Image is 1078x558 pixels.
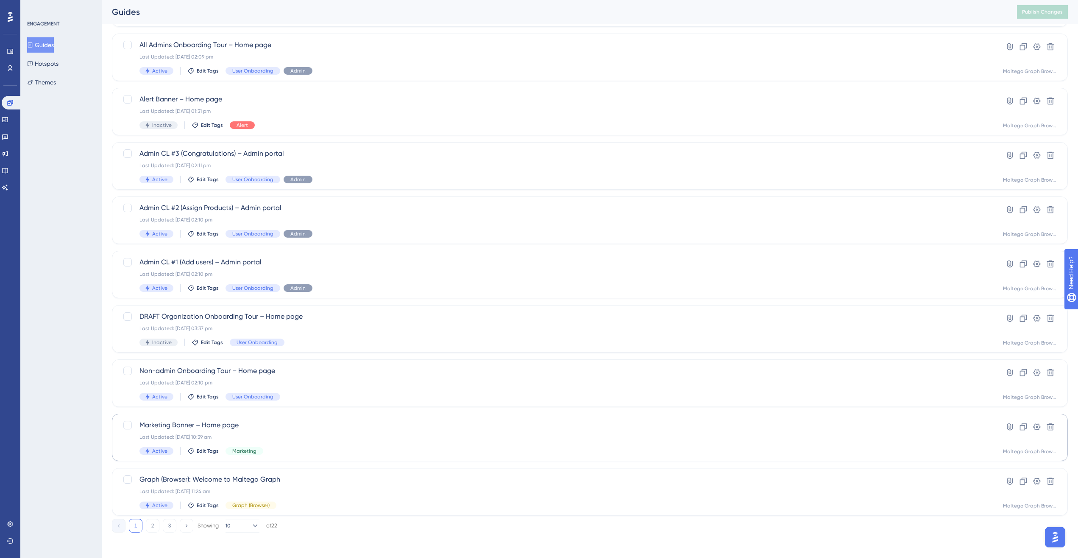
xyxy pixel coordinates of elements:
span: Admin CL #1 (Add users) – Admin portal [139,257,972,267]
div: Showing [198,522,219,530]
span: Active [152,502,167,509]
div: Maltego Graph Browser [1003,394,1057,401]
div: ENGAGEMENT [27,20,59,27]
span: Marketing Banner – Home page [139,420,972,430]
div: Maltego Graph Browser [1003,285,1057,292]
button: Edit Tags [187,230,219,237]
div: Last Updated: [DATE] 10:39 am [139,434,972,440]
div: Maltego Graph Browser [1003,68,1057,75]
span: User Onboarding [232,67,273,74]
div: Maltego Graph Browser [1003,231,1057,238]
div: Maltego Graph Browser [1003,448,1057,455]
button: 3 [163,519,176,533]
span: Active [152,448,167,454]
span: Inactive [152,339,172,346]
div: Guides [112,6,996,18]
button: Guides [27,37,54,53]
span: Edit Tags [201,339,223,346]
div: Last Updated: [DATE] 02:10 pm [139,271,972,278]
button: Edit Tags [192,339,223,346]
span: Edit Tags [197,230,219,237]
span: Edit Tags [197,502,219,509]
button: Edit Tags [192,122,223,129]
span: Admin [290,285,306,292]
button: Edit Tags [187,176,219,183]
span: Alert [237,122,248,129]
span: Graph (Browser): Welcome to Maltego Graph [139,474,972,485]
span: 10 [226,522,231,529]
button: 1 [129,519,142,533]
span: DRAFT Organization Onboarding Tour – Home page [139,311,972,322]
button: Edit Tags [187,285,219,292]
div: Last Updated: [DATE] 03:37 pm [139,325,972,332]
span: Marketing [232,448,256,454]
span: Admin [290,67,306,74]
span: Active [152,285,167,292]
div: Last Updated: [DATE] 11:24 am [139,488,972,495]
span: Edit Tags [197,285,219,292]
span: Inactive [152,122,172,129]
span: Non-admin Onboarding Tour – Home page [139,366,972,376]
iframe: UserGuiding AI Assistant Launcher [1042,524,1068,550]
span: Graph (Browser) [232,502,270,509]
button: Edit Tags [187,393,219,400]
div: Maltego Graph Browser [1003,177,1057,183]
div: Last Updated: [DATE] 02:10 pm [139,216,972,223]
button: Edit Tags [187,67,219,74]
div: Maltego Graph Browser [1003,502,1057,509]
span: Admin CL #3 (Congratulations) – Admin portal [139,149,972,159]
div: Last Updated: [DATE] 01:31 pm [139,108,972,115]
div: Maltego Graph Browser [1003,339,1057,346]
span: Active [152,393,167,400]
span: User Onboarding [232,285,273,292]
div: Last Updated: [DATE] 02:11 pm [139,162,972,169]
span: Edit Tags [197,176,219,183]
span: All Admins Onboarding Tour – Home page [139,40,972,50]
span: User Onboarding [232,176,273,183]
span: Publish Changes [1022,8,1063,15]
span: Alert Banner – Home page [139,94,972,104]
div: of 22 [266,522,277,530]
button: 10 [226,519,259,533]
div: Last Updated: [DATE] 02:09 pm [139,53,972,60]
span: User Onboarding [237,339,278,346]
span: User Onboarding [232,393,273,400]
span: Admin [290,176,306,183]
span: User Onboarding [232,230,273,237]
button: Hotspots [27,56,58,71]
button: Edit Tags [187,448,219,454]
span: Edit Tags [201,122,223,129]
button: Edit Tags [187,502,219,509]
button: 2 [146,519,159,533]
span: Edit Tags [197,67,219,74]
button: Themes [27,75,56,90]
span: Admin CL #2 (Assign Products) – Admin portal [139,203,972,213]
button: Publish Changes [1017,5,1068,19]
span: Active [152,230,167,237]
div: Maltego Graph Browser [1003,122,1057,129]
span: Active [152,67,167,74]
span: Active [152,176,167,183]
span: Edit Tags [197,393,219,400]
span: Admin [290,230,306,237]
div: Last Updated: [DATE] 02:10 pm [139,379,972,386]
span: Edit Tags [197,448,219,454]
span: Need Help? [20,2,53,12]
